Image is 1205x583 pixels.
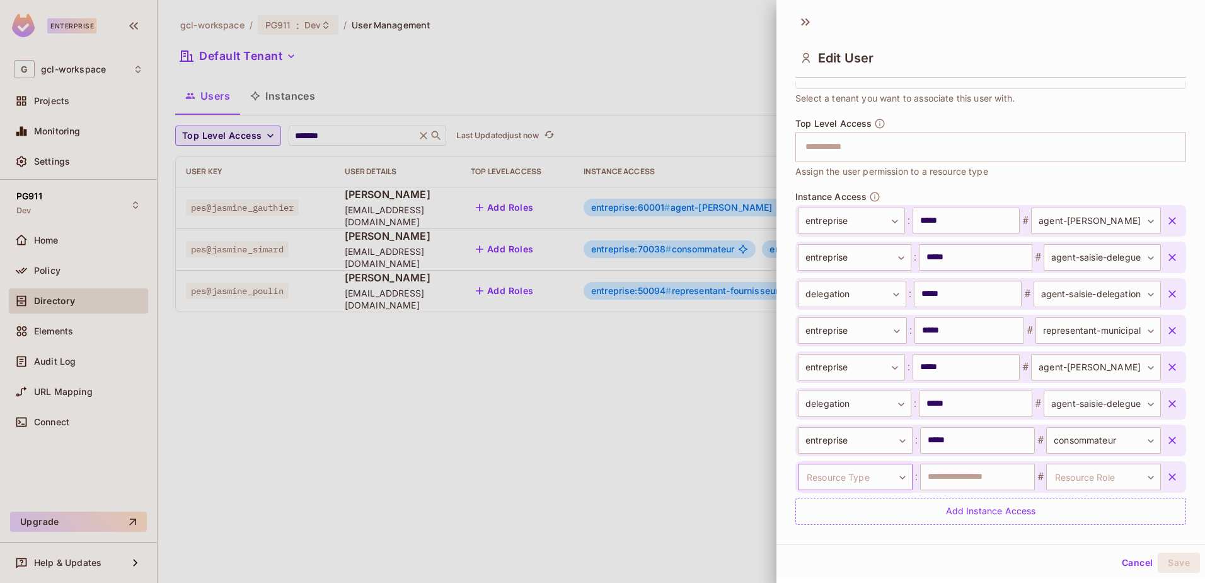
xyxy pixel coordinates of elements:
button: Save [1158,553,1200,573]
button: Open [1179,145,1182,148]
div: entreprise [798,427,913,454]
div: entreprise [798,317,907,344]
div: agent-[PERSON_NAME] [1031,208,1161,234]
div: delegation [798,281,906,307]
span: # [1020,213,1031,228]
button: Cancel [1117,553,1158,573]
span: # [1035,433,1046,448]
span: # [1022,286,1033,302]
span: # [1032,396,1044,411]
div: representant-municipal [1035,317,1161,344]
span: : [911,396,919,411]
div: agent-saisie-delegue [1044,391,1161,417]
span: # [1035,469,1046,485]
span: : [911,250,919,265]
span: Select a tenant you want to associate this user with. [795,91,1015,105]
span: : [913,433,920,448]
span: : [906,286,914,302]
div: entreprise [798,354,905,380]
div: agent-saisie-delegation [1034,281,1161,307]
span: Edit User [818,50,873,66]
span: : [907,323,914,338]
span: # [1020,360,1031,375]
div: consommateur [1046,427,1161,454]
span: : [905,213,913,228]
div: agent-[PERSON_NAME] [1031,354,1161,380]
span: : [905,360,913,375]
span: Instance Access [795,192,867,202]
div: entreprise [798,244,911,271]
span: # [1024,323,1035,338]
span: Top Level Access [795,119,872,129]
span: : [913,469,920,485]
div: agent-saisie-delegue [1044,244,1161,271]
div: Add Instance Access [795,498,1186,525]
span: # [1032,250,1044,265]
div: entreprise [798,208,905,234]
div: delegation [798,391,911,417]
span: Assign the user permission to a resource type [795,165,988,179]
